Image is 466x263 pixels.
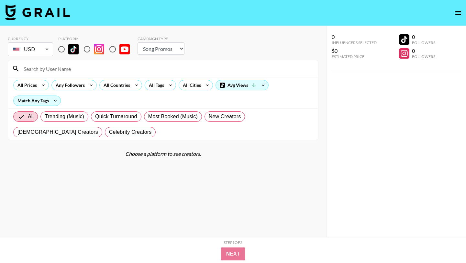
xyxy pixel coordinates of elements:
[8,36,53,41] div: Currency
[17,128,98,136] span: [DEMOGRAPHIC_DATA] Creators
[412,54,435,59] div: Followers
[145,80,165,90] div: All Tags
[68,44,79,54] img: TikTok
[20,63,314,74] input: Search by User Name
[100,80,131,90] div: All Countries
[452,6,465,19] button: open drawer
[412,34,435,40] div: 0
[224,240,242,245] div: Step 1 of 2
[95,113,137,120] span: Quick Turnaround
[216,80,268,90] div: Avg Views
[9,44,52,55] div: USD
[58,36,135,41] div: Platform
[332,48,377,54] div: $0
[138,36,184,41] div: Campaign Type
[434,231,458,255] iframe: Drift Widget Chat Controller
[332,34,377,40] div: 0
[94,44,104,54] img: Instagram
[14,96,61,106] div: Match Any Tags
[45,113,84,120] span: Trending (Music)
[332,40,377,45] div: Influencers Selected
[412,40,435,45] div: Followers
[412,48,435,54] div: 0
[221,247,245,260] button: Next
[5,5,70,20] img: Grail Talent
[209,113,241,120] span: New Creators
[14,80,38,90] div: All Prices
[109,128,152,136] span: Celebrity Creators
[179,80,202,90] div: All Cities
[8,151,318,157] div: Choose a platform to see creators.
[119,44,130,54] img: YouTube
[28,113,34,120] span: All
[148,113,198,120] span: Most Booked (Music)
[52,80,86,90] div: Any Followers
[332,54,377,59] div: Estimated Price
